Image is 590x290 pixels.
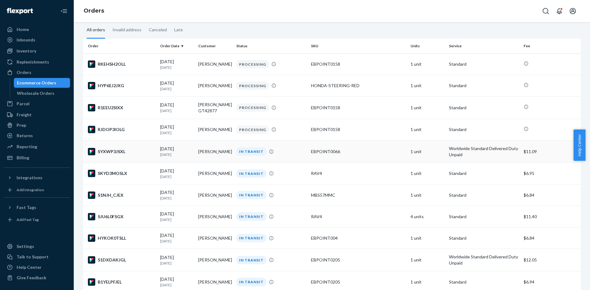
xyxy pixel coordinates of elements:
a: Home [4,25,70,34]
a: Inbounds [4,35,70,45]
p: Standard [449,235,519,241]
td: [PERSON_NAME] [196,163,234,184]
div: MBS57MMC [311,192,406,198]
td: 1 unit [408,119,446,140]
div: Inventory [17,48,36,54]
p: [DATE] [160,282,193,288]
p: [DATE] [160,238,193,244]
td: 1 unit [408,96,446,119]
div: Invalid address [112,22,141,38]
a: Settings [4,242,70,251]
div: Inbounds [17,37,35,43]
div: Settings [17,243,34,249]
p: [DATE] [160,152,193,157]
td: 1 unit [408,140,446,163]
td: $11.40 [521,206,581,227]
div: Integrations [17,175,42,181]
div: Returns [17,133,33,139]
div: [DATE] [160,124,193,135]
div: [DATE] [160,59,193,70]
ol: breadcrumbs [79,2,109,20]
div: Canceled [149,22,167,38]
a: Talk to Support [4,252,70,262]
div: Wholesale Orders [17,90,54,96]
a: Inventory [4,46,70,56]
p: Standard [449,192,519,198]
td: 1 unit [408,249,446,271]
a: Orders [84,7,104,14]
a: Add Integration [4,185,70,195]
div: SYXWP3JSXL [88,148,155,155]
div: [DATE] [160,80,193,91]
div: Give Feedback [17,275,46,281]
div: IN TRANSIT [236,212,266,221]
div: [DATE] [160,211,193,222]
div: Fast Tags [17,204,36,211]
td: 1 unit [408,227,446,249]
div: PROCESSING [236,82,269,90]
a: Returns [4,131,70,141]
a: Help Center [4,262,70,272]
a: Billing [4,153,70,163]
p: Worldwide Standard Delivered Duty Unpaid [449,254,519,266]
div: Parcel [17,101,29,107]
td: [PERSON_NAME] [196,184,234,206]
a: Prep [4,120,70,130]
p: [DATE] [160,217,193,222]
a: Freight [4,110,70,120]
th: SKU [309,39,408,53]
th: Fee [521,39,581,53]
p: [DATE] [160,261,193,266]
td: 4 units [408,206,446,227]
div: [DATE] [160,254,193,266]
a: Wholesale Orders [14,88,70,98]
img: Flexport logo [7,8,33,14]
div: [DATE] [160,168,193,179]
p: Standard [449,170,519,176]
div: HYKOK0TSLL [88,234,155,242]
a: Add Fast Tag [4,215,70,225]
td: [PERSON_NAME] [196,75,234,96]
th: Service [446,39,521,53]
div: Prep [17,122,26,128]
div: IN TRANSIT [236,147,266,156]
div: [DATE] [160,276,193,288]
th: Status [234,39,309,53]
p: Standard [449,214,519,220]
p: [DATE] [160,65,193,70]
p: Standard [449,61,519,67]
td: $6.84 [521,184,581,206]
p: [DATE] [160,130,193,135]
td: [PERSON_NAME] [196,249,234,271]
div: S1NJH_CJEX [88,191,155,199]
a: Replenishments [4,57,70,67]
div: PROCESSING [236,60,269,68]
div: IN TRANSIT [236,191,266,199]
p: [DATE] [160,195,193,201]
p: Standard [449,83,519,89]
th: Units [408,39,446,53]
div: S1DXDAKJGL [88,256,155,264]
div: IN TRANSIT [236,256,266,264]
div: RAV4 [311,214,406,220]
th: Order [83,39,158,53]
p: Standard [449,126,519,133]
button: Integrations [4,173,70,183]
button: Help Center [573,130,585,161]
div: IN TRANSIT [236,278,266,286]
div: RJDOP3IOLG [88,126,155,133]
td: [PERSON_NAME] [196,227,234,249]
div: Home [17,26,29,33]
div: RAV4 [311,170,406,176]
div: [DATE] [160,146,193,157]
div: Add Fast Tag [17,217,39,222]
div: R1EEU2SIXX [88,104,155,111]
a: Orders [4,68,70,77]
div: Billing [17,155,29,161]
div: HONDA-STEERING-RED [311,83,406,89]
button: Open account menu [567,5,579,17]
div: EBPOINT0158 [311,126,406,133]
div: PROCESSING [236,126,269,134]
td: 1 unit [408,53,446,75]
